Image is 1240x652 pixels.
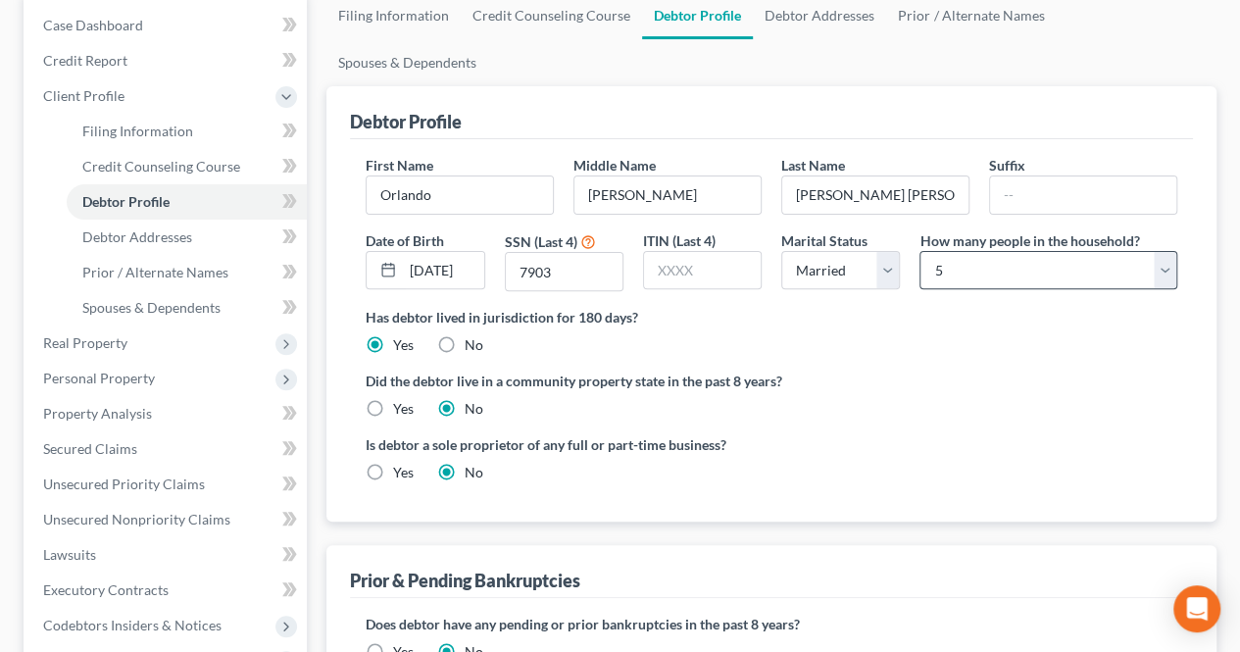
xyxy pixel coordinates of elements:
[43,511,230,527] span: Unsecured Nonpriority Claims
[919,230,1139,251] label: How many people in the household?
[781,155,845,176] label: Last Name
[27,8,307,43] a: Case Dashboard
[27,396,307,431] a: Property Analysis
[67,149,307,184] a: Credit Counseling Course
[43,87,124,104] span: Client Profile
[781,230,868,251] label: Marital Status
[67,184,307,220] a: Debtor Profile
[1173,585,1220,632] div: Open Intercom Messenger
[393,463,414,482] label: Yes
[350,569,580,592] div: Prior & Pending Bankruptcies
[27,43,307,78] a: Credit Report
[43,581,169,598] span: Executory Contracts
[82,158,240,175] span: Credit Counseling Course
[67,255,307,290] a: Prior / Alternate Names
[27,573,307,608] a: Executory Contracts
[573,155,656,176] label: Middle Name
[82,228,192,245] span: Debtor Addresses
[465,335,483,355] label: No
[27,431,307,467] a: Secured Claims
[366,371,1177,391] label: Did the debtor live in a community property state in the past 8 years?
[644,252,761,289] input: XXXX
[43,617,222,633] span: Codebtors Insiders & Notices
[43,52,127,69] span: Credit Report
[782,176,968,214] input: --
[465,463,483,482] label: No
[367,176,553,214] input: --
[43,546,96,563] span: Lawsuits
[82,123,193,139] span: Filing Information
[82,264,228,280] span: Prior / Alternate Names
[326,39,488,86] a: Spouses & Dependents
[465,399,483,419] label: No
[67,220,307,255] a: Debtor Addresses
[505,231,577,252] label: SSN (Last 4)
[43,370,155,386] span: Personal Property
[366,230,444,251] label: Date of Birth
[82,299,221,316] span: Spouses & Dependents
[403,252,483,289] input: MM/DD/YYYY
[27,537,307,573] a: Lawsuits
[43,476,205,492] span: Unsecured Priority Claims
[67,290,307,326] a: Spouses & Dependents
[643,230,716,251] label: ITIN (Last 4)
[43,334,127,351] span: Real Property
[82,193,170,210] span: Debtor Profile
[43,440,137,457] span: Secured Claims
[393,399,414,419] label: Yes
[67,114,307,149] a: Filing Information
[27,467,307,502] a: Unsecured Priority Claims
[989,155,1025,176] label: Suffix
[350,110,462,133] div: Debtor Profile
[366,434,762,455] label: Is debtor a sole proprietor of any full or part-time business?
[43,405,152,422] span: Property Analysis
[43,17,143,33] span: Case Dashboard
[393,335,414,355] label: Yes
[366,155,433,176] label: First Name
[506,253,622,290] input: XXXX
[366,614,1177,634] label: Does debtor have any pending or prior bankruptcies in the past 8 years?
[574,176,761,214] input: M.I
[27,502,307,537] a: Unsecured Nonpriority Claims
[990,176,1176,214] input: --
[366,307,1177,327] label: Has debtor lived in jurisdiction for 180 days?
